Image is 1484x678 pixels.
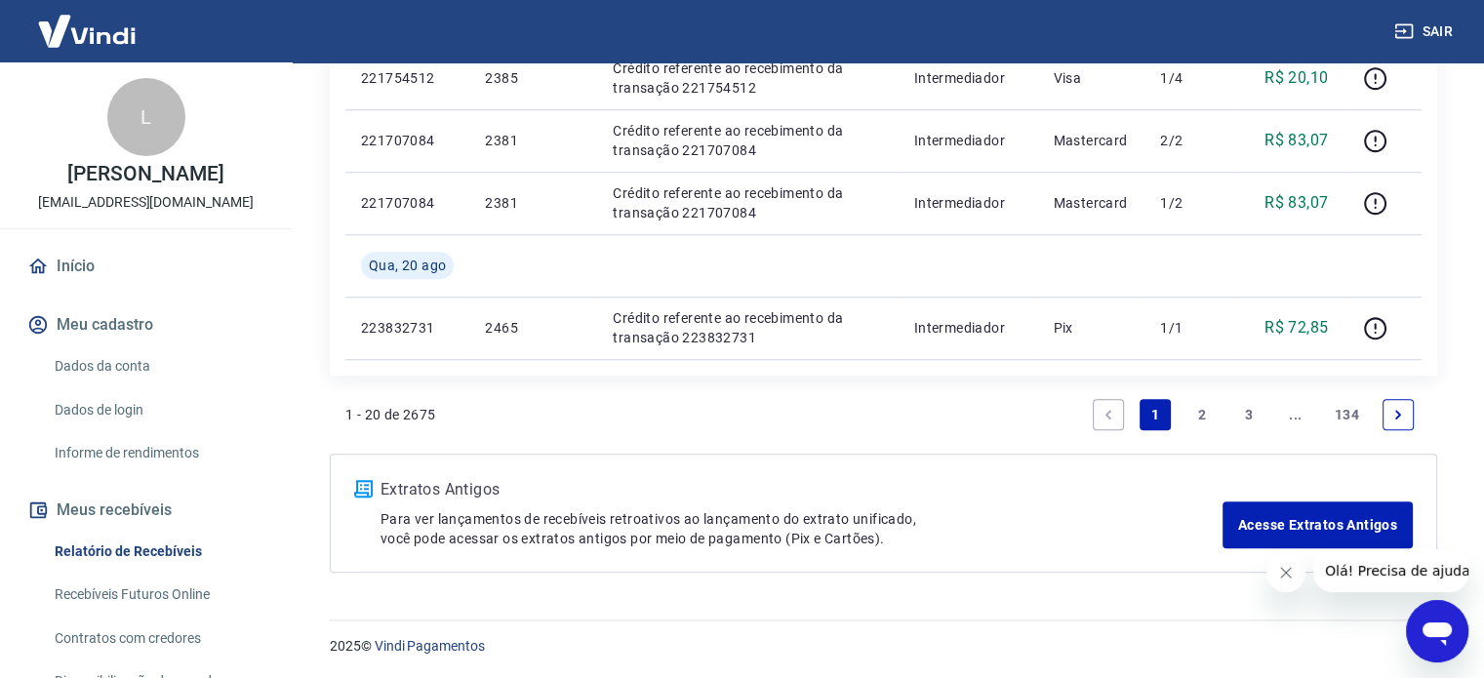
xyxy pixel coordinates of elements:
[23,303,268,346] button: Meu cadastro
[47,575,268,615] a: Recebíveis Futuros Online
[485,131,582,150] p: 2381
[1313,549,1468,592] iframe: Mensagem da empresa
[47,346,268,386] a: Dados da conta
[23,245,268,288] a: Início
[613,59,882,98] p: Crédito referente ao recebimento da transação 221754512
[1053,318,1129,338] p: Pix
[1093,399,1124,430] a: Previous page
[1264,66,1328,90] p: R$ 20,10
[1160,318,1218,338] p: 1/1
[361,131,454,150] p: 221707084
[485,193,582,213] p: 2381
[1383,399,1414,430] a: Next page
[914,131,1023,150] p: Intermediador
[1160,193,1218,213] p: 1/2
[914,193,1023,213] p: Intermediador
[1264,191,1328,215] p: R$ 83,07
[47,390,268,430] a: Dados de login
[1186,399,1218,430] a: Page 2
[1160,68,1218,88] p: 1/4
[67,164,223,184] p: [PERSON_NAME]
[330,636,1437,657] p: 2025 ©
[1266,553,1305,592] iframe: Fechar mensagem
[1140,399,1171,430] a: Page 1 is your current page
[613,183,882,222] p: Crédito referente ao recebimento da transação 221707084
[1085,391,1422,438] ul: Pagination
[1264,129,1328,152] p: R$ 83,07
[381,478,1223,501] p: Extratos Antigos
[47,433,268,473] a: Informe de rendimentos
[1327,399,1367,430] a: Page 134
[1053,193,1129,213] p: Mastercard
[1053,68,1129,88] p: Visa
[47,532,268,572] a: Relatório de Recebíveis
[47,618,268,658] a: Contratos com credores
[914,68,1023,88] p: Intermediador
[369,256,446,275] span: Qua, 20 ago
[361,318,454,338] p: 223832731
[375,638,485,654] a: Vindi Pagamentos
[1280,399,1311,430] a: Jump forward
[914,318,1023,338] p: Intermediador
[381,509,1223,548] p: Para ver lançamentos de recebíveis retroativos ao lançamento do extrato unificado, você pode aces...
[361,68,454,88] p: 221754512
[613,121,882,160] p: Crédito referente ao recebimento da transação 221707084
[354,480,373,498] img: ícone
[485,68,582,88] p: 2385
[1053,131,1129,150] p: Mastercard
[1264,316,1328,339] p: R$ 72,85
[38,192,254,213] p: [EMAIL_ADDRESS][DOMAIN_NAME]
[361,193,454,213] p: 221707084
[107,78,185,156] div: L
[1160,131,1218,150] p: 2/2
[1223,501,1413,548] a: Acesse Extratos Antigos
[12,14,164,29] span: Olá! Precisa de ajuda?
[345,405,436,424] p: 1 - 20 de 2675
[1233,399,1264,430] a: Page 3
[613,308,882,347] p: Crédito referente ao recebimento da transação 223832731
[23,489,268,532] button: Meus recebíveis
[485,318,582,338] p: 2465
[1390,14,1461,50] button: Sair
[23,1,150,60] img: Vindi
[1406,600,1468,662] iframe: Botão para abrir a janela de mensagens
